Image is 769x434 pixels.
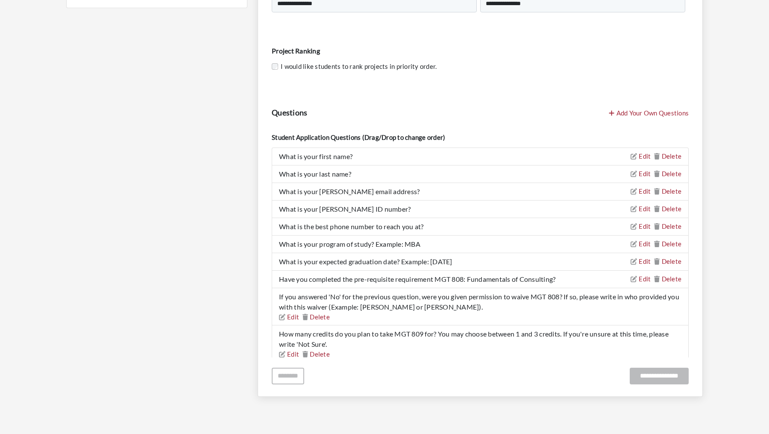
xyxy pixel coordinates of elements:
label: Student Application Questions (Drag/Drop to change order) [272,133,445,142]
a: Edit [279,350,299,358]
a: Edit [279,313,299,321]
a: Add Your Own Questions [609,109,689,117]
a: Delete [654,275,681,283]
a: Delete [654,257,681,265]
a: Edit [631,275,651,283]
span: What is your first name? [279,152,352,160]
a: Edit [631,170,651,177]
a: Edit [631,257,651,265]
span: What is your expected graduation date? Example: [DATE] [279,257,452,266]
span: Have you completed the pre-requisite requirement MGT 808: Fundamentals of Consulting? [279,275,555,283]
a: Delete [302,350,330,358]
a: Delete [654,205,681,213]
span: What is the best phone number to reach you at? [279,222,424,230]
a: Delete [654,152,681,160]
a: Delete [302,313,330,321]
span: What is your [PERSON_NAME] email address? [279,187,420,195]
span: What is your last name? [279,170,351,178]
span: If you answered 'No' for the previous question, were you given permission to waive MGT 808? If so... [279,292,679,311]
label: I would like students to rank projects in priority order. [278,62,437,71]
h4: Questions [272,108,307,118]
a: Delete [654,240,681,248]
a: Edit [631,152,651,160]
a: Delete [654,170,681,177]
span: What is your program of study? Example: MBA [279,240,420,248]
span: What is your [PERSON_NAME] ID number? [279,205,411,213]
span: How many credits do you plan to take MGT 809 for? You may choose between 1 and 3 credits. If you'... [279,330,669,348]
a: Edit [631,222,651,230]
a: Edit [631,240,651,248]
h4: Project Ranking [272,47,689,55]
a: Edit [631,187,651,195]
a: Delete [654,222,681,230]
a: Edit [631,205,651,213]
a: Delete [654,187,681,195]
